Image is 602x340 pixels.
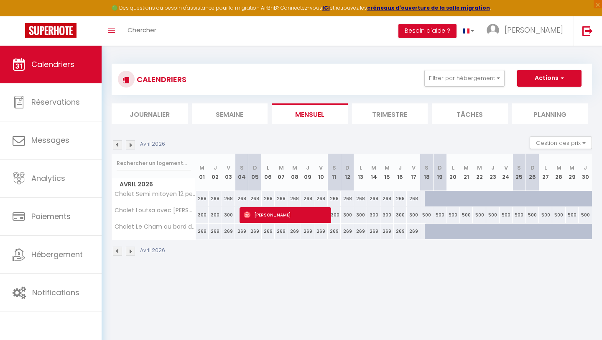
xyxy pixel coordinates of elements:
[566,154,579,191] th: 29
[328,154,341,191] th: 11
[569,164,574,172] abbr: M
[433,207,446,223] div: 500
[319,164,323,172] abbr: V
[262,224,275,239] div: 269
[209,154,222,191] th: 02
[420,207,434,223] div: 500
[112,103,188,124] li: Journalier
[117,156,191,171] input: Rechercher un logement...
[328,191,341,206] div: 268
[512,103,588,124] li: Planning
[556,164,561,172] abbr: M
[460,154,473,191] th: 21
[491,164,495,172] abbr: J
[582,26,593,36] img: logout
[248,154,262,191] th: 05
[354,207,367,223] div: 300
[407,207,420,223] div: 300
[425,164,429,172] abbr: S
[385,164,390,172] abbr: M
[584,164,587,172] abbr: J
[322,4,330,11] a: ICI
[539,154,552,191] th: 27
[531,164,535,172] abbr: D
[452,164,454,172] abbr: L
[380,191,394,206] div: 268
[196,224,209,239] div: 269
[288,191,301,206] div: 268
[113,207,197,214] span: Chalet Loutsa avec [PERSON_NAME]
[301,154,314,191] th: 09
[341,224,354,239] div: 269
[301,191,314,206] div: 268
[505,25,563,35] span: [PERSON_NAME]
[328,224,341,239] div: 269
[222,191,235,206] div: 268
[367,154,380,191] th: 14
[248,224,262,239] div: 269
[424,70,505,87] button: Filtrer par hébergement
[272,103,348,124] li: Mensuel
[314,191,328,206] div: 268
[196,207,209,223] div: 300
[380,154,394,191] th: 15
[314,154,328,191] th: 10
[473,207,486,223] div: 500
[380,207,394,223] div: 300
[262,154,275,191] th: 06
[341,207,354,223] div: 300
[526,154,539,191] th: 26
[292,164,297,172] abbr: M
[394,191,407,206] div: 268
[500,154,513,191] th: 24
[530,137,592,149] button: Gestion des prix
[352,103,428,124] li: Trimestre
[486,154,500,191] th: 23
[240,164,244,172] abbr: S
[235,154,248,191] th: 04
[412,164,416,172] abbr: V
[526,207,539,223] div: 500
[31,135,69,145] span: Messages
[121,16,163,46] a: Chercher
[432,103,508,124] li: Tâches
[199,164,204,172] abbr: M
[31,249,83,260] span: Hébergement
[341,191,354,206] div: 268
[446,154,460,191] th: 20
[140,140,165,148] p: Avril 2026
[341,154,354,191] th: 12
[262,191,275,206] div: 268
[301,224,314,239] div: 269
[135,70,186,89] h3: CALENDRIERS
[275,154,288,191] th: 07
[214,164,217,172] abbr: J
[306,164,309,172] abbr: J
[579,207,592,223] div: 500
[367,207,380,223] div: 300
[394,207,407,223] div: 300
[25,23,77,38] img: Super Booking
[477,164,482,172] abbr: M
[420,154,434,191] th: 18
[480,16,574,46] a: ... [PERSON_NAME]
[314,224,328,239] div: 269
[31,59,74,70] span: Calendriers
[31,97,80,107] span: Réservations
[579,154,592,191] th: 30
[332,164,336,172] abbr: S
[235,191,248,206] div: 268
[288,154,301,191] th: 08
[552,154,566,191] th: 28
[513,154,526,191] th: 25
[407,191,420,206] div: 268
[267,164,269,172] abbr: L
[394,154,407,191] th: 16
[380,224,394,239] div: 269
[407,154,420,191] th: 17
[371,164,376,172] abbr: M
[196,191,209,206] div: 268
[552,207,566,223] div: 500
[275,191,288,206] div: 268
